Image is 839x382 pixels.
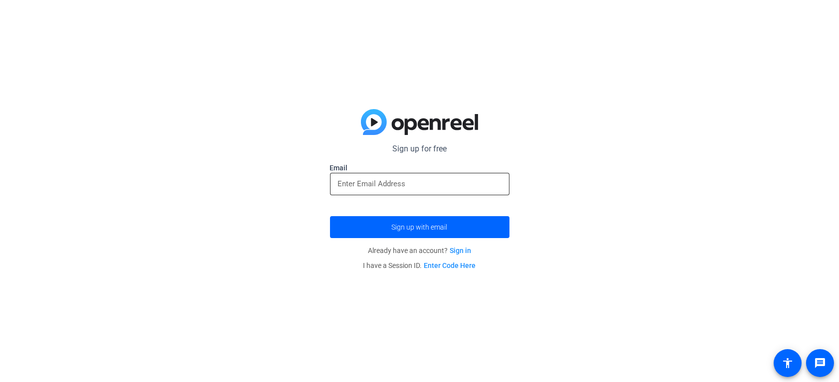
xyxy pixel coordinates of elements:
input: Enter Email Address [338,178,502,190]
button: Sign up with email [330,216,509,238]
span: I have a Session ID. [363,261,476,269]
a: Sign in [450,247,471,255]
span: Already have an account? [368,247,471,255]
mat-icon: message [814,357,826,369]
a: Enter Code Here [424,261,476,269]
img: blue-gradient.svg [361,109,478,135]
mat-icon: accessibility [782,357,794,369]
label: Email [330,163,509,173]
p: Sign up for free [330,143,509,155]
